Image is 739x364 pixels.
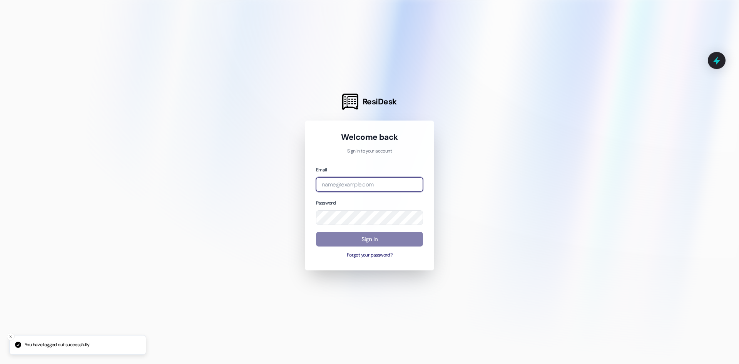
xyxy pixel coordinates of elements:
[316,252,423,259] button: Forgot your password?
[316,177,423,192] input: name@example.com
[316,132,423,143] h1: Welcome back
[363,96,397,107] span: ResiDesk
[25,342,89,349] p: You have logged out successfully
[316,148,423,155] p: Sign in to your account
[316,232,423,247] button: Sign In
[316,200,336,206] label: Password
[316,167,327,173] label: Email
[342,94,358,110] img: ResiDesk Logo
[7,333,15,341] button: Close toast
